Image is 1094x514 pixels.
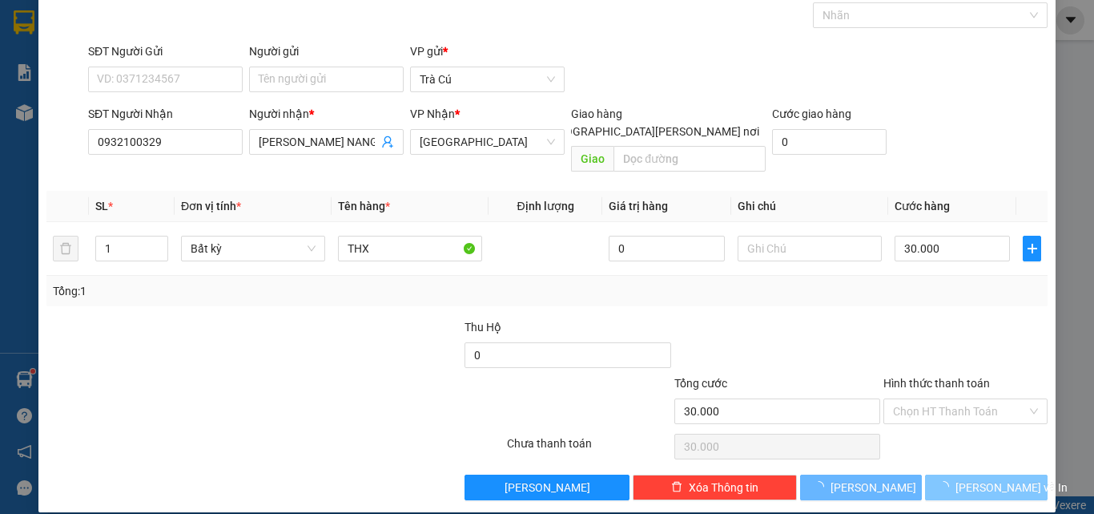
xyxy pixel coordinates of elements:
button: [PERSON_NAME] [465,475,629,500]
th: Ghi chú [731,191,888,222]
span: VP Nhận [410,107,455,120]
span: Bất kỳ [191,237,316,261]
span: loading [813,481,831,492]
button: plus [1023,236,1041,261]
div: SĐT Người Gửi [88,42,243,60]
span: Gửi: [14,15,38,32]
input: Ghi Chú [738,236,882,261]
span: Nhận: [104,14,143,30]
div: Người gửi [249,42,404,60]
span: plus [1024,242,1040,255]
div: TRẮNG [104,50,267,69]
span: Thu Hộ [465,321,501,334]
div: Tổng: 1 [53,282,424,300]
div: Chưa thanh toán [505,435,673,463]
div: 0395618684 [104,69,267,91]
span: Giá trị hàng [609,200,668,212]
span: Trà Cú [420,67,555,91]
span: CC : [102,105,124,122]
span: [PERSON_NAME] [505,479,590,496]
button: [PERSON_NAME] và In [925,475,1048,500]
label: Hình thức thanh toán [883,377,990,390]
span: [GEOGRAPHIC_DATA][PERSON_NAME] nơi [541,123,766,140]
span: Giao [571,146,613,172]
div: Người nhận [249,105,404,123]
span: loading [938,481,955,492]
div: SĐT Người Nhận [88,105,243,123]
span: Xóa Thông tin [689,479,758,496]
span: Cước hàng [895,200,950,212]
span: Giao hàng [571,107,622,120]
div: VP gửi [410,42,565,60]
input: VD: Bàn, Ghế [338,236,482,261]
span: Sài Gòn [420,130,555,154]
span: Định lượng [517,200,573,212]
label: Cước giao hàng [772,107,851,120]
button: [PERSON_NAME] [800,475,923,500]
div: [GEOGRAPHIC_DATA] [104,14,267,50]
span: [PERSON_NAME] và In [955,479,1068,496]
span: Tên hàng [338,200,390,212]
input: Dọc đường [613,146,766,172]
div: 40.000 [102,101,268,123]
span: user-add [381,136,394,148]
div: Trà Cú [14,14,93,33]
button: deleteXóa Thông tin [633,475,797,500]
button: delete [53,236,78,261]
input: Cước giao hàng [772,129,887,155]
span: Tổng cước [674,377,727,390]
span: delete [671,481,682,494]
span: [PERSON_NAME] [831,479,916,496]
span: Đơn vị tính [181,200,241,212]
span: SL [95,200,108,212]
input: 0 [609,236,724,261]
